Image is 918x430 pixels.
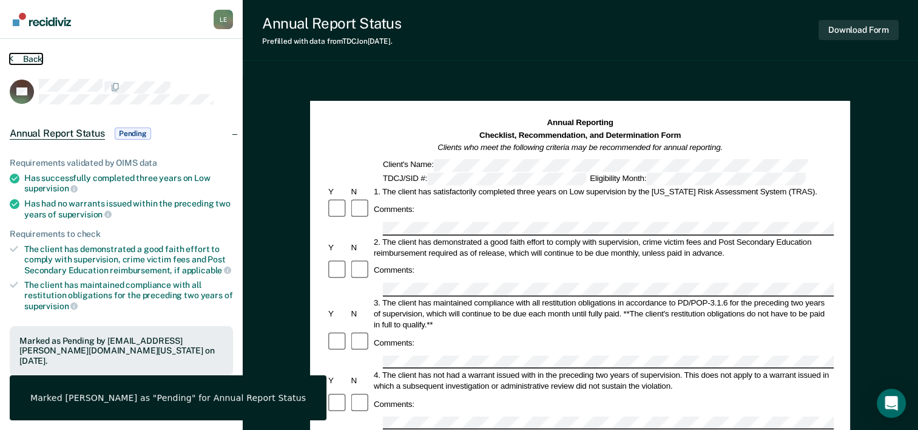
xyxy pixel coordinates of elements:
[381,159,810,171] div: Client's Name:
[547,118,613,128] strong: Annual Reporting
[214,10,233,29] button: Profile dropdown button
[58,210,112,219] span: supervision
[10,128,105,140] span: Annual Report Status
[24,301,78,311] span: supervision
[13,13,71,26] img: Recidiviz
[10,158,233,168] div: Requirements validated by OIMS data
[877,389,906,418] div: Open Intercom Messenger
[372,265,416,276] div: Comments:
[10,53,42,64] button: Back
[326,186,349,197] div: Y
[326,242,349,253] div: Y
[349,242,372,253] div: N
[438,143,723,152] em: Clients who meet the following criteria may be recommended for annual reporting.
[326,309,349,319] div: Y
[115,128,151,140] span: Pending
[24,244,233,275] div: The client has demonstrated a good faith effort to comply with supervision, crime victim fees and...
[588,172,807,185] div: Eligibility Month:
[262,37,401,46] div: Prefilled with data from TDCJ on [DATE] .
[24,183,78,193] span: supervision
[24,280,233,311] div: The client has maintained compliance with all restitution obligations for the preceding two years of
[372,298,834,330] div: 3. The client has maintained compliance with all restitution obligations in accordance to PD/POP-...
[349,186,372,197] div: N
[372,204,416,215] div: Comments:
[182,265,231,275] span: applicable
[381,172,588,185] div: TDCJ/SID #:
[372,186,834,197] div: 1. The client has satisfactorily completed three years on Low supervision by the [US_STATE] Risk ...
[10,229,233,239] div: Requirements to check
[372,236,834,258] div: 2. The client has demonstrated a good faith effort to comply with supervision, crime victim fees ...
[349,309,372,319] div: N
[24,199,233,219] div: Has had no warrants issued within the preceding two years of
[479,131,681,140] strong: Checklist, Recommendation, and Determination Form
[30,392,306,403] div: Marked [PERSON_NAME] as "Pending" for Annual Report Status
[372,398,416,409] div: Comments:
[818,20,899,40] button: Download Form
[349,375,372,386] div: N
[372,337,416,348] div: Comments:
[262,15,401,32] div: Annual Report Status
[372,369,834,391] div: 4. The client has not had a warrant issued with in the preceding two years of supervision. This d...
[24,173,233,194] div: Has successfully completed three years on Low
[19,336,223,366] div: Marked as Pending by [EMAIL_ADDRESS][PERSON_NAME][DOMAIN_NAME][US_STATE] on [DATE].
[214,10,233,29] div: L E
[326,375,349,386] div: Y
